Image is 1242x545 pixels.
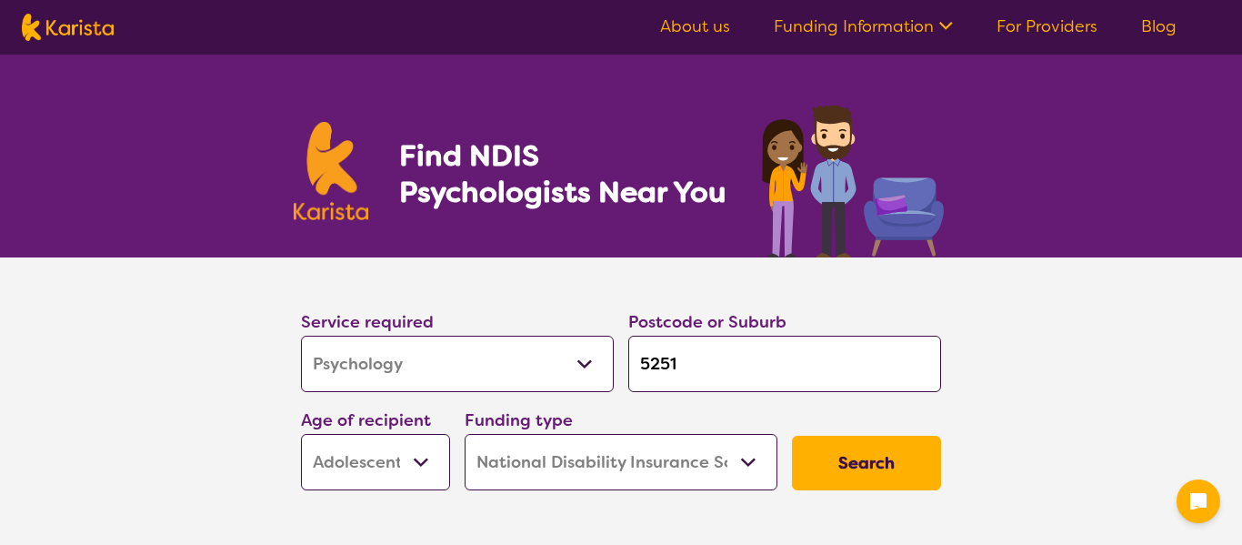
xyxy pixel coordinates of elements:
[399,137,736,210] h1: Find NDIS Psychologists Near You
[660,15,730,37] a: About us
[294,122,368,220] img: Karista logo
[756,98,948,257] img: psychology
[301,311,434,333] label: Service required
[301,409,431,431] label: Age of recipient
[22,14,114,41] img: Karista logo
[628,311,786,333] label: Postcode or Suburb
[465,409,573,431] label: Funding type
[774,15,953,37] a: Funding Information
[1141,15,1177,37] a: Blog
[628,336,941,392] input: Type
[792,436,941,490] button: Search
[997,15,1097,37] a: For Providers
